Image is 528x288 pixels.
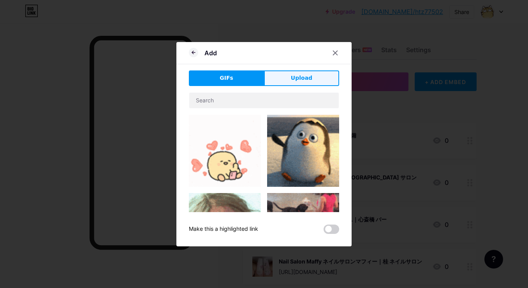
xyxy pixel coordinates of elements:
div: Make this a highlighted link [189,225,258,234]
span: GIFs [220,74,233,82]
img: Gihpy [189,193,261,265]
img: Gihpy [267,115,339,187]
button: Upload [264,70,339,86]
img: Gihpy [189,115,261,187]
div: Add [204,48,217,58]
input: Search [189,93,339,108]
img: Gihpy [267,193,339,234]
button: GIFs [189,70,264,86]
span: Upload [291,74,312,82]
